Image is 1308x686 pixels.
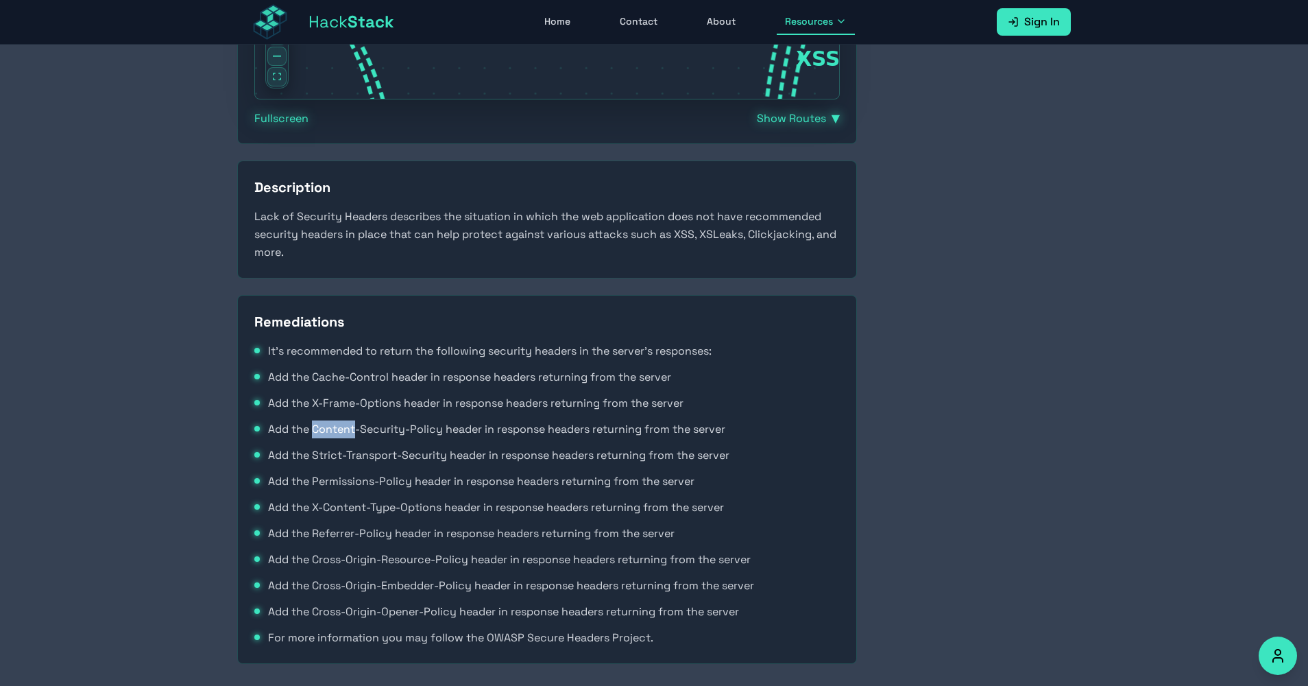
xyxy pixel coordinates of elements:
[832,110,840,127] span: ▼
[268,421,725,438] span: Add the Content-Security-Policy header in response headers returning from the server
[267,47,287,66] button: zoom out
[254,110,308,127] button: Fullscreen
[268,499,724,517] span: Add the X-Content-Type-Options header in response headers returning from the server
[267,67,287,86] button: fit view
[268,447,729,464] span: Add the Strict-Transport-Security header in response headers returning from the server
[777,9,855,35] button: Resources
[997,8,1071,36] a: Sign In
[1024,14,1060,30] span: Sign In
[308,11,394,33] span: Hack
[757,110,840,127] button: Show Routes▼
[268,525,675,543] span: Add the Referrer-Policy header in response headers returning from the server
[254,178,840,197] h2: Description
[268,342,712,360] span: It's recommended to return the following security headers in the server's responses:
[268,394,683,412] span: Add the X-Frame-Options header in response headers returning from the server
[268,368,671,386] span: Add the Cache-Control header in response headers returning from the server
[268,551,751,569] span: Add the Cross-Origin-Resource-Policy header in response headers returning from the server
[699,9,744,35] a: About
[785,14,833,28] span: Resources
[254,208,840,261] p: Lack of Security Headers describes the situation in which the web application does not have recom...
[1259,637,1297,675] button: Accessibility Options
[536,9,579,35] a: Home
[254,312,840,331] h2: Remediations
[268,577,754,595] span: Add the Cross-Origin-Embedder-Policy header in response headers returning from the server
[611,9,666,35] a: Contact
[348,11,394,32] span: Stack
[268,473,694,490] span: Add the Permissions-Policy header in response headers returning from the server
[268,629,653,647] span: For more information you may follow the OWASP Secure Headers Project.
[268,603,739,621] span: Add the Cross-Origin-Opener-Policy header in response headers returning from the server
